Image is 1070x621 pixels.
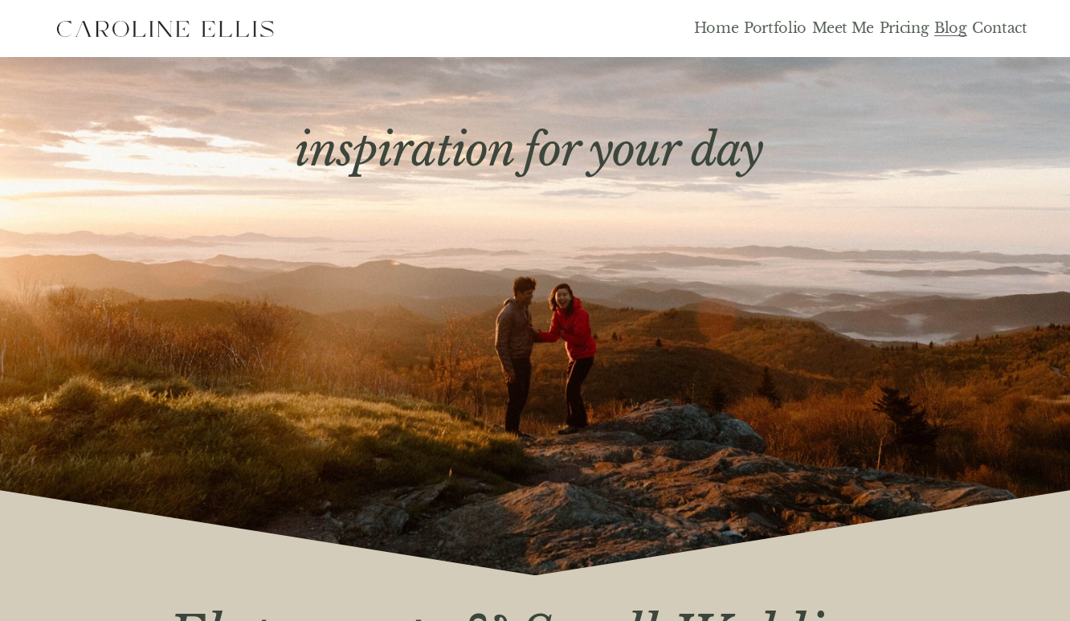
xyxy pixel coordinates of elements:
a: Pricing [880,19,929,38]
a: Meet Me [812,19,875,38]
em: inspiration for your day [295,122,762,178]
a: Contact [972,19,1027,38]
a: Portfolio [744,19,807,38]
a: Blog [934,19,967,38]
img: Western North Carolina Faith Based Elopement Photographer [43,9,287,49]
a: Home [694,19,739,38]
